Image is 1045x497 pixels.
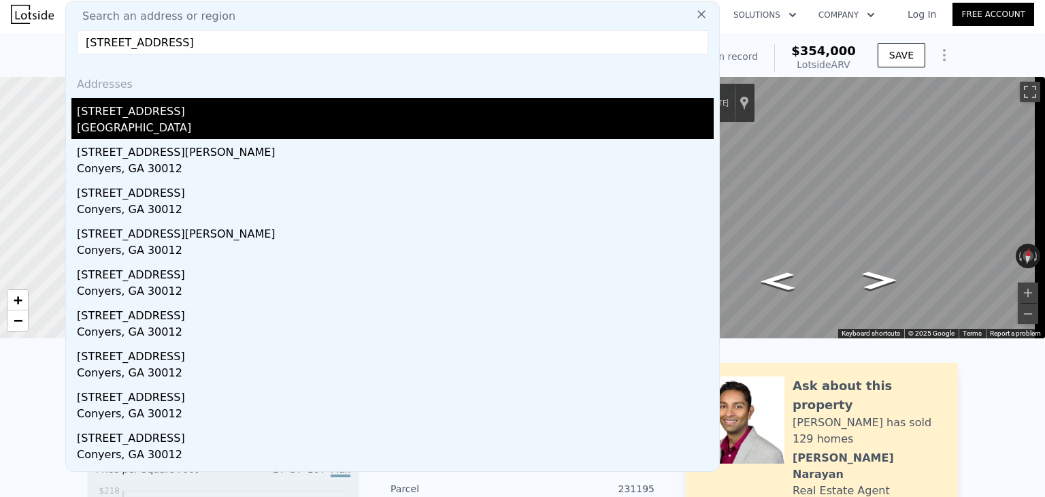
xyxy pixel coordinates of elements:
button: Show Options [931,42,958,69]
a: Show location on map [740,95,749,110]
div: [STREET_ADDRESS] [77,425,714,447]
span: + [14,291,22,308]
a: Report a problem [990,330,1041,337]
div: Conyers, GA 30012 [77,242,714,261]
div: Conyers, GA 30012 [77,447,714,466]
div: Conyers, GA 30012 [77,161,714,180]
div: [STREET_ADDRESS] [77,343,714,365]
span: $354,000 [791,44,856,58]
div: Street View [623,77,1045,338]
button: Toggle fullscreen view [1020,82,1040,102]
a: Terms (opens in new tab) [963,330,982,337]
div: Lotside ARV [791,58,856,71]
button: Rotate counterclockwise [1016,244,1023,268]
span: Search an address or region [71,8,235,25]
div: [STREET_ADDRESS] [77,466,714,487]
a: Log In [891,7,952,21]
tspan: $218 [99,486,120,496]
button: Rotate clockwise [1033,244,1041,268]
a: Zoom out [7,310,28,331]
button: Keyboard shortcuts [842,329,900,338]
a: Free Account [952,3,1034,26]
button: Company [808,3,886,27]
button: Solutions [723,3,808,27]
button: Zoom in [1018,283,1038,303]
div: [PERSON_NAME] has sold 129 homes [793,415,944,447]
path: Go West, Village Pkwy [746,268,810,295]
div: [STREET_ADDRESS][PERSON_NAME] [77,139,714,161]
div: [STREET_ADDRESS] [77,302,714,324]
div: [STREET_ADDRESS][PERSON_NAME] [77,221,714,242]
div: Price per Square Foot [96,462,223,484]
div: 231195 [522,482,654,496]
div: [STREET_ADDRESS] [77,180,714,202]
div: [GEOGRAPHIC_DATA] [77,120,714,139]
div: Map [623,77,1045,338]
div: Parcel [391,482,522,496]
div: Conyers, GA 30012 [77,283,714,302]
button: SAVE [878,43,925,67]
button: Zoom out [1018,304,1038,324]
div: [STREET_ADDRESS] [77,261,714,283]
div: Ask about this property [793,376,944,415]
img: Lotside [11,5,54,24]
div: Addresses [71,65,714,98]
a: Zoom in [7,290,28,310]
div: [STREET_ADDRESS] [77,98,714,120]
div: Conyers, GA 30012 [77,324,714,343]
div: Conyers, GA 30012 [77,365,714,384]
div: [STREET_ADDRESS] [77,384,714,406]
path: Go East, Village Pkwy [848,267,912,293]
button: Reset the view [1021,243,1035,269]
span: © 2025 Google [908,330,955,337]
div: Conyers, GA 30012 [77,202,714,221]
div: Conyers, GA 30012 [77,406,714,425]
div: [PERSON_NAME] Narayan [793,450,944,483]
span: − [14,312,22,329]
input: Enter an address, city, region, neighborhood or zip code [77,30,708,54]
